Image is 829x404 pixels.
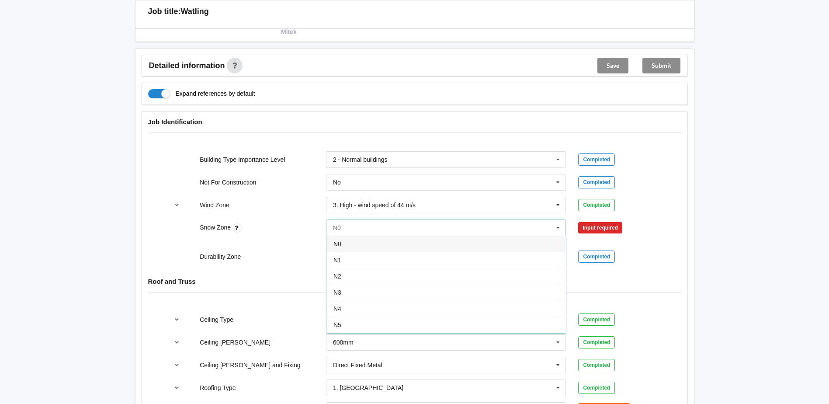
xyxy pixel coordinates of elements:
[200,202,229,209] label: Wind Zone
[333,339,354,345] div: 600mm
[578,336,615,348] div: Completed
[578,313,615,326] div: Completed
[333,362,382,368] div: Direct Fixed Metal
[578,153,615,166] div: Completed
[333,305,341,312] span: N4
[333,240,341,247] span: N0
[333,321,341,328] span: N5
[200,339,271,346] label: Ceiling [PERSON_NAME]
[333,273,341,280] span: N2
[578,199,615,211] div: Completed
[168,334,185,350] button: reference-toggle
[333,179,341,185] div: No
[578,251,615,263] div: Completed
[168,197,185,213] button: reference-toggle
[181,7,209,17] h3: Watling
[333,257,341,264] span: N1
[578,382,615,394] div: Completed
[200,362,300,369] label: Ceiling [PERSON_NAME] and Fixing
[168,312,185,327] button: reference-toggle
[200,253,241,260] label: Durability Zone
[148,277,681,286] h4: Roof and Truss
[578,176,615,188] div: Completed
[148,89,255,98] label: Expand references by default
[578,359,615,371] div: Completed
[578,222,622,233] div: Input required
[148,7,181,17] h3: Job title:
[333,385,403,391] div: 1. [GEOGRAPHIC_DATA]
[333,289,341,296] span: N3
[168,357,185,373] button: reference-toggle
[168,380,185,396] button: reference-toggle
[200,156,285,163] label: Building Type Importance Level
[148,118,681,126] h4: Job Identification
[149,62,225,70] span: Detailed information
[333,157,388,163] div: 2 - Normal buildings
[200,224,232,231] label: Snow Zone
[200,384,236,391] label: Roofing Type
[200,179,256,186] label: Not For Construction
[200,316,233,323] label: Ceiling Type
[333,202,416,208] div: 3. High - wind speed of 44 m/s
